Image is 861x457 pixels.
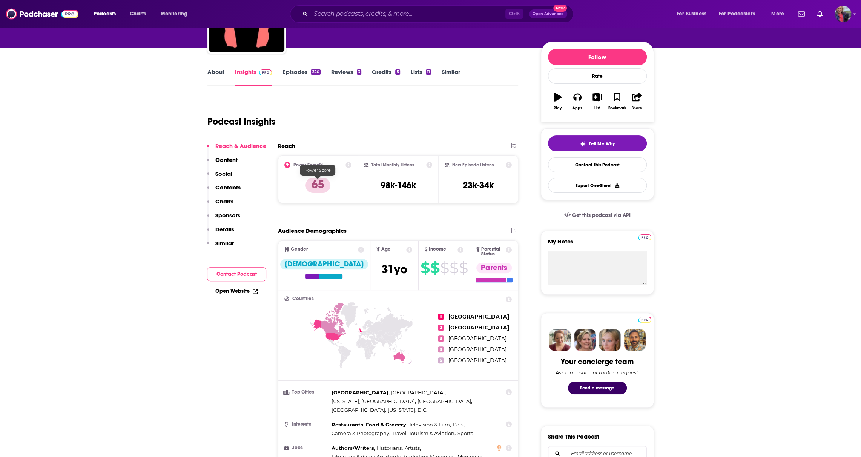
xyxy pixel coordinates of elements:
a: Lists11 [411,68,431,86]
div: Share [632,106,642,111]
span: More [771,9,784,19]
img: Podchaser - Follow, Share and Rate Podcasts [6,7,78,21]
span: , [405,444,421,452]
button: Content [207,156,238,170]
div: Bookmark [608,106,626,111]
div: Play [554,106,562,111]
span: Age [381,247,391,252]
button: Contacts [207,184,241,198]
button: Reach & Audience [207,142,266,156]
h2: New Episode Listens [452,162,494,168]
div: List [594,106,600,111]
span: $ [430,262,439,274]
h3: Share This Podcast [548,433,599,440]
div: Power Score [300,165,335,176]
span: Podcasts [94,9,116,19]
a: Pro website [638,315,651,323]
span: , [453,420,465,429]
span: [US_STATE], [GEOGRAPHIC_DATA] [332,398,415,404]
span: , [332,388,390,397]
h3: 98k-146k [380,180,416,191]
div: Rate [548,68,647,84]
a: About [207,68,224,86]
span: [GEOGRAPHIC_DATA] [448,324,509,331]
a: Credits5 [372,68,400,86]
img: Sydney Profile [549,329,571,351]
button: open menu [671,8,716,20]
span: Television & Film [409,422,450,428]
button: Bookmark [607,88,627,115]
span: [GEOGRAPHIC_DATA] [448,357,506,364]
input: Search podcasts, credits, & more... [311,8,505,20]
span: [US_STATE], D.C. [388,407,427,413]
div: 3 [357,69,361,75]
div: 5 [395,69,400,75]
span: [GEOGRAPHIC_DATA] [448,313,509,320]
span: 3 [438,335,444,342]
span: [GEOGRAPHIC_DATA] [332,389,388,395]
span: Tell Me Why [589,141,615,147]
h2: Total Monthly Listens [371,162,414,168]
span: For Business [677,9,706,19]
span: Income [429,247,446,252]
p: Social [215,170,232,177]
span: , [409,420,451,429]
button: Open AdvancedNew [529,9,567,18]
div: Search podcasts, credits, & more... [297,5,581,23]
span: , [417,397,472,406]
button: open menu [766,8,793,20]
a: Charts [125,8,150,20]
span: $ [421,262,430,274]
span: , [332,420,407,429]
img: User Profile [835,6,851,22]
a: Similar [442,68,460,86]
span: Sports [457,430,473,436]
div: 320 [311,69,320,75]
span: Monitoring [161,9,187,19]
button: open menu [155,8,197,20]
img: Jon Profile [624,329,646,351]
p: 65 [305,178,330,193]
span: 31 yo [381,262,407,277]
button: Follow [548,49,647,65]
span: Artists [405,445,420,451]
p: Charts [215,198,233,205]
span: , [332,397,416,406]
a: Contact This Podcast [548,157,647,172]
img: Podchaser Pro [259,69,272,75]
span: Camera & Photography [332,430,389,436]
span: [GEOGRAPHIC_DATA] [448,335,506,342]
button: Details [207,226,234,240]
span: , [377,444,403,452]
h2: Reach [278,142,295,149]
button: Similar [207,240,234,254]
span: Gender [291,247,308,252]
button: Apps [568,88,587,115]
button: tell me why sparkleTell Me Why [548,135,647,151]
button: Export One-Sheet [548,178,647,193]
span: Ctrl K [505,9,523,19]
a: Episodes320 [282,68,320,86]
h2: Power Score™ [293,162,323,168]
span: Restaurants, Food & Grocery [332,422,406,428]
span: [GEOGRAPHIC_DATA] [391,389,445,395]
a: Show notifications dropdown [814,8,826,20]
label: My Notes [548,238,647,251]
span: Countries [292,296,314,301]
span: 1 [438,314,444,320]
span: , [332,429,390,438]
span: Logged in as KateFT [835,6,851,22]
p: Reach & Audience [215,142,266,149]
button: Social [207,170,232,184]
p: Similar [215,240,234,247]
span: [GEOGRAPHIC_DATA] [448,346,506,353]
span: New [553,5,567,12]
span: Open Advanced [533,12,564,16]
button: Show profile menu [835,6,851,22]
h2: Audience Demographics [278,227,347,234]
img: Podchaser Pro [638,317,651,323]
div: Ask a question or make a request. [556,369,639,375]
div: Parents [476,263,512,273]
span: [GEOGRAPHIC_DATA] [332,407,385,413]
